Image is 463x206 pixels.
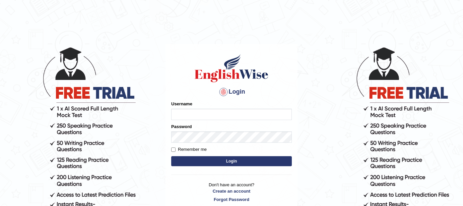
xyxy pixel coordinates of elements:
a: Forgot Password [171,196,292,203]
p: Don't have an account? [171,182,292,202]
button: Login [171,156,292,166]
label: Remember me [171,146,207,153]
label: Password [171,123,192,130]
input: Remember me [171,147,176,152]
h4: Login [171,87,292,97]
img: Logo of English Wise sign in for intelligent practice with AI [193,53,270,83]
a: Create an account [171,188,292,194]
label: Username [171,101,192,107]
